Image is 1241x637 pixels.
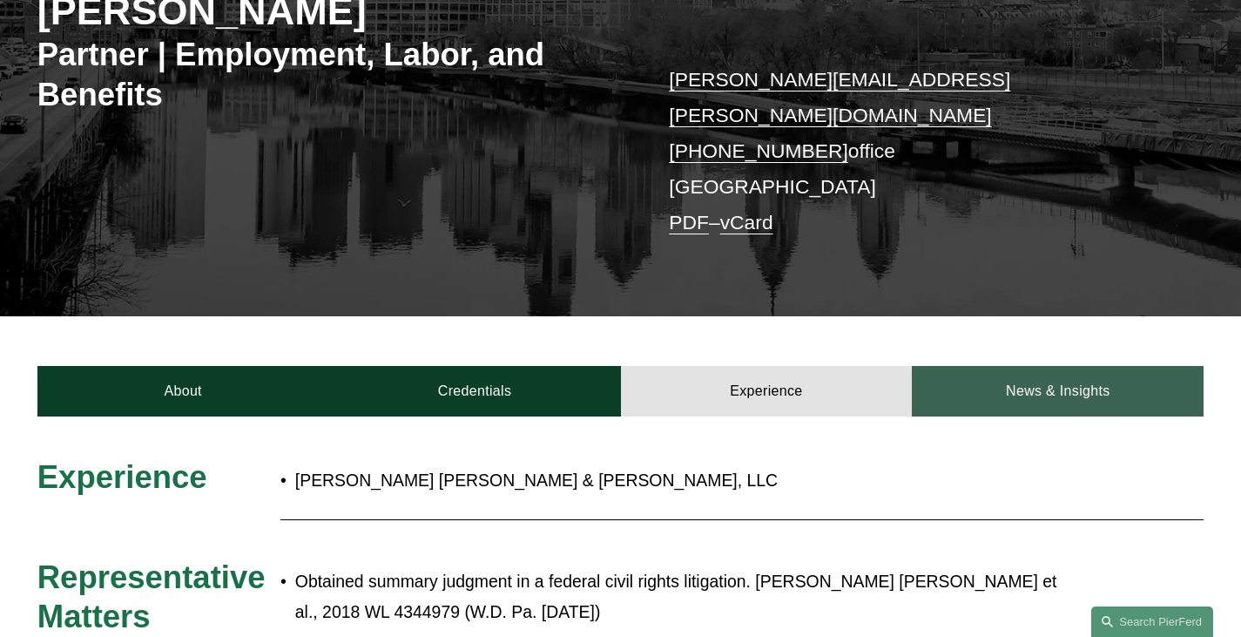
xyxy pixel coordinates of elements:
a: [PERSON_NAME][EMAIL_ADDRESS][PERSON_NAME][DOMAIN_NAME] [669,68,1010,126]
span: Experience [37,459,207,495]
a: Experience [621,366,913,417]
a: About [37,366,329,417]
a: PDF [669,211,709,234]
span: Representative Matters [37,559,274,634]
a: vCard [720,211,773,234]
a: News & Insights [912,366,1204,417]
p: Obtained summary judgment in a federal civil rights litigation. [PERSON_NAME] [PERSON_NAME] et al... [295,566,1058,627]
a: Search this site [1091,607,1213,637]
p: [PERSON_NAME] [PERSON_NAME] & [PERSON_NAME], LLC [295,465,1058,496]
a: [PHONE_NUMBER] [669,139,848,162]
a: Credentials [329,366,621,417]
h3: Partner | Employment, Labor, and Benefits [37,35,621,113]
p: office [GEOGRAPHIC_DATA] – [669,62,1155,241]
